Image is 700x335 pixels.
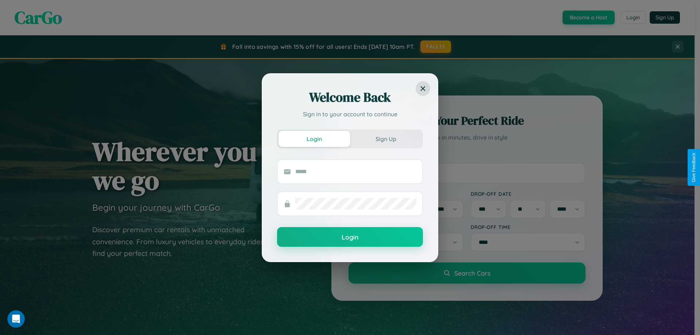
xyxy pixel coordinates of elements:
[277,89,423,106] h2: Welcome Back
[277,227,423,247] button: Login
[277,110,423,118] p: Sign in to your account to continue
[350,131,421,147] button: Sign Up
[691,153,696,182] div: Give Feedback
[279,131,350,147] button: Login
[7,310,25,328] iframe: Intercom live chat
